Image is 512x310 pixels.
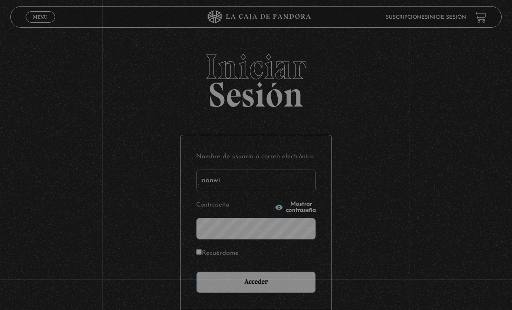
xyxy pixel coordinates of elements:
input: Acceder [196,271,316,293]
a: Inicie sesión [428,15,466,20]
span: Menu [33,14,47,20]
a: Suscripciones [386,15,428,20]
label: Contraseña [196,199,272,211]
label: Nombre de usuario o correo electrónico [196,151,316,163]
input: Recuérdame [196,249,202,255]
span: Iniciar [10,50,502,84]
a: View your shopping cart [475,11,486,23]
label: Recuérdame [196,247,239,259]
button: Mostrar contraseña [275,201,316,213]
h2: Sesión [10,50,502,105]
span: Mostrar contraseña [286,201,316,213]
span: Cerrar [30,22,51,28]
